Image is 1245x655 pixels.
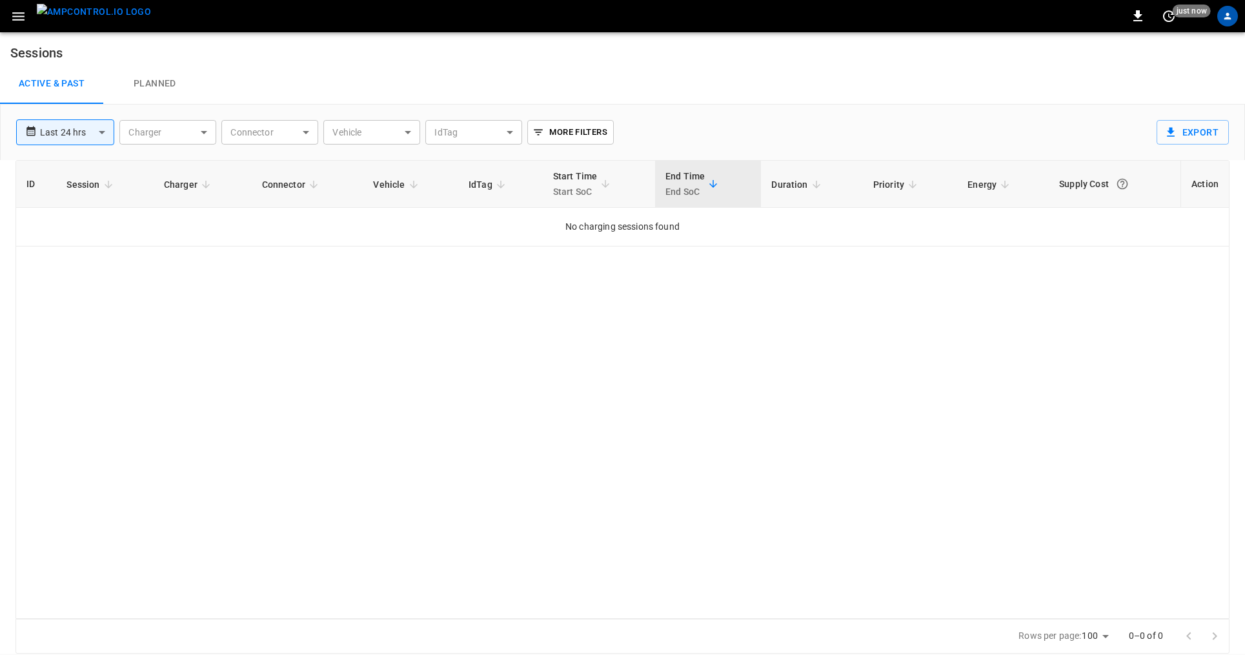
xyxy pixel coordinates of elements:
img: ampcontrol.io logo [37,4,151,20]
span: Start TimeStart SoC [553,168,614,199]
span: Session [66,177,116,192]
button: More Filters [527,120,613,145]
span: Duration [771,177,824,192]
div: Supply Cost [1059,172,1170,196]
a: Planned [103,63,207,105]
span: just now [1173,5,1211,17]
span: Vehicle [373,177,421,192]
p: Start SoC [553,184,598,199]
p: End SoC [665,184,705,199]
span: Charger [164,177,214,192]
div: Start Time [553,168,598,199]
button: The cost of your charging session based on your supply rates [1111,172,1134,196]
div: Last 24 hrs [40,120,114,145]
td: No charging sessions found [16,208,1229,247]
span: Connector [262,177,322,192]
table: sessions table [16,161,1229,247]
div: 100 [1082,627,1113,645]
span: End TimeEnd SoC [665,168,722,199]
div: End Time [665,168,705,199]
p: Rows per page: [1018,629,1081,642]
span: Priority [873,177,921,192]
span: IdTag [469,177,509,192]
p: 0–0 of 0 [1129,629,1163,642]
button: Export [1157,120,1229,145]
div: sessions table [15,160,1230,619]
div: profile-icon [1217,6,1238,26]
th: ID [16,161,56,208]
th: Action [1180,161,1229,208]
span: Energy [967,177,1013,192]
button: set refresh interval [1159,6,1179,26]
